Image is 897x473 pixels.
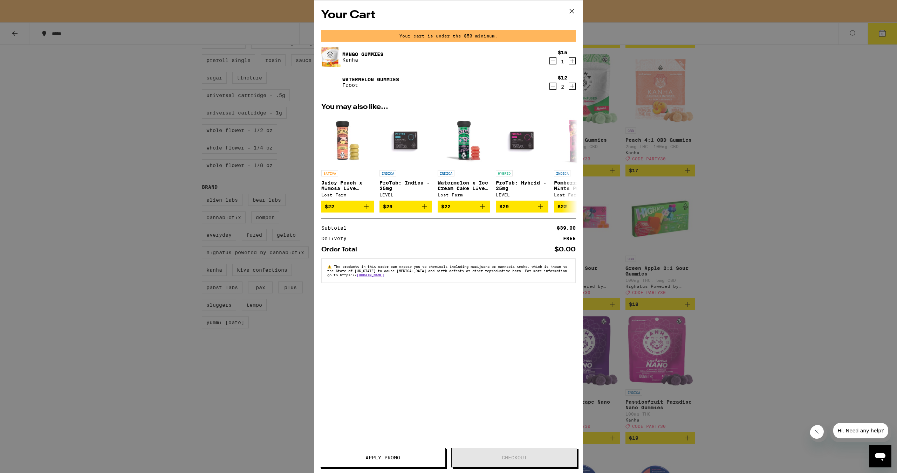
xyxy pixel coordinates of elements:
[496,114,548,167] img: LEVEL - ProTab: Hybrid - 25mg
[379,114,432,201] a: Open page for ProTab: Indica - 25mg from LEVEL
[327,264,334,269] span: ⚠️
[342,51,383,57] a: Mango Gummies
[554,201,607,213] button: Add to bag
[499,204,509,209] span: $29
[342,57,383,63] p: Kanha
[438,180,490,191] p: Watermelon x Ice Cream Cake Live Rosin Gummies
[451,448,577,467] button: Checkout
[365,455,400,460] span: Apply Promo
[869,445,891,467] iframe: Button to launch messaging window
[325,204,334,209] span: $22
[496,193,548,197] div: LEVEL
[810,425,827,442] iframe: Close message
[327,264,567,277] span: The products in this order can expose you to chemicals including marijuana or cannabis smoke, whi...
[342,77,399,82] a: Watermelon Gummies
[554,114,607,167] img: Lost Farm - Pomberry x Kush Mints Punch Live Rosin Chews
[321,30,576,42] div: Your cart is under the $50 minimum.
[554,246,576,253] div: $0.00
[554,180,607,191] p: Pomberry x Kush Mints Punch Live Rosin Chews
[379,180,432,191] p: ProTab: Indica - 25mg
[321,236,351,241] div: Delivery
[496,170,513,176] p: HYBRID
[549,83,556,90] button: Decrement
[357,273,384,277] a: [DOMAIN_NAME]
[321,47,341,68] img: Mango Gummies
[554,170,571,176] p: INDICA
[558,75,567,81] div: $12
[342,82,399,88] p: Froot
[554,114,607,201] a: Open page for Pomberry x Kush Mints Punch Live Rosin Chews from Lost Farm
[321,114,374,201] a: Open page for Juicy Peach x Mimosa Live Resin Gummies from Lost Farm
[554,193,607,197] div: Lost Farm
[438,201,490,213] button: Add to bag
[321,114,374,167] img: Lost Farm - Juicy Peach x Mimosa Live Resin Gummies
[379,170,396,176] p: INDICA
[321,246,362,253] div: Order Total
[558,84,567,90] div: 2
[321,7,576,23] h2: Your Cart
[569,83,576,90] button: Increment
[496,114,548,201] a: Open page for ProTab: Hybrid - 25mg from LEVEL
[438,114,490,201] a: Open page for Watermelon x Ice Cream Cake Live Rosin Gummies from Lost Farm
[321,170,338,176] p: SATIVA
[830,423,891,442] iframe: Message from company
[321,72,341,92] img: Watermelon Gummies
[557,204,567,209] span: $22
[379,201,432,213] button: Add to bag
[557,225,576,230] div: $39.00
[379,114,432,167] img: LEVEL - ProTab: Indica - 25mg
[321,201,374,213] button: Add to bag
[438,193,490,197] div: Lost Farm
[496,180,548,191] p: ProTab: Hybrid - 25mg
[496,201,548,213] button: Add to bag
[379,193,432,197] div: LEVEL
[441,204,451,209] span: $22
[383,204,392,209] span: $29
[321,193,374,197] div: Lost Farm
[558,59,567,64] div: 1
[438,114,490,167] img: Lost Farm - Watermelon x Ice Cream Cake Live Rosin Gummies
[549,57,556,64] button: Decrement
[321,104,576,111] h2: You may also like...
[563,236,576,241] div: FREE
[438,170,454,176] p: INDICA
[321,180,374,191] p: Juicy Peach x Mimosa Live Resin Gummies
[502,455,527,460] span: Checkout
[320,448,446,467] button: Apply Promo
[321,225,351,230] div: Subtotal
[558,50,567,55] div: $15
[569,57,576,64] button: Increment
